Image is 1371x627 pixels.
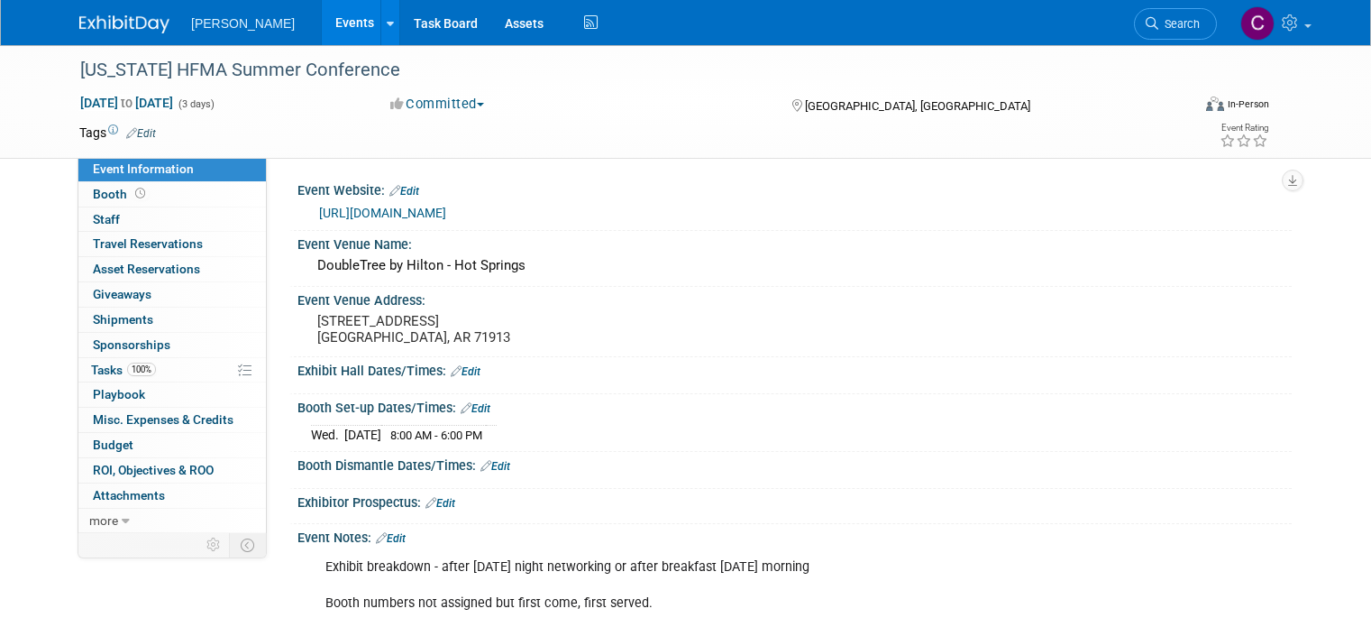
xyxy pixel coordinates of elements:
[198,533,230,557] td: Personalize Event Tab Strip
[78,157,266,181] a: Event Information
[93,337,170,352] span: Sponsorships
[451,365,480,378] a: Edit
[425,497,455,510] a: Edit
[297,489,1292,512] div: Exhibitor Prospectus:
[311,425,344,444] td: Wed.
[389,185,419,198] a: Edit
[78,282,266,307] a: Giveaways
[93,187,149,201] span: Booth
[78,207,266,232] a: Staff
[78,358,266,383] a: Tasks100%
[317,313,692,346] pre: [STREET_ADDRESS] [GEOGRAPHIC_DATA], AR 71913
[297,287,1292,309] div: Event Venue Address:
[93,412,233,427] span: Misc. Expenses & Credits
[74,54,1168,87] div: [US_STATE] HFMA Summer Conference
[93,161,194,176] span: Event Information
[78,509,266,533] a: more
[1220,124,1268,133] div: Event Rating
[118,96,135,110] span: to
[1240,6,1275,41] img: Chris Cobb
[127,363,156,376] span: 100%
[1227,97,1269,111] div: In-Person
[78,458,266,483] a: ROI, Objectives & ROO
[480,460,510,473] a: Edit
[297,524,1292,548] div: Event Notes:
[230,533,267,557] td: Toggle Event Tabs
[79,124,156,142] td: Tags
[93,463,214,477] span: ROI, Objectives & ROO
[126,127,156,140] a: Edit
[93,287,151,301] span: Giveaways
[461,402,490,415] a: Edit
[91,363,156,377] span: Tasks
[1158,17,1200,31] span: Search
[319,206,446,220] a: [URL][DOMAIN_NAME]
[1206,97,1224,111] img: Format-Inperson.png
[191,16,295,31] span: [PERSON_NAME]
[79,15,169,33] img: ExhibitDay
[93,387,145,401] span: Playbook
[93,488,165,503] span: Attachments
[297,357,1292,381] div: Exhibit Hall Dates/Times:
[78,257,266,281] a: Asset Reservations
[78,232,266,256] a: Travel Reservations
[93,236,203,251] span: Travel Reservations
[78,333,266,357] a: Sponsorships
[132,187,149,200] span: Booth not reserved yet
[297,394,1292,418] div: Booth Set-up Dates/Times:
[376,532,406,545] a: Edit
[93,262,200,276] span: Asset Reservations
[93,212,120,226] span: Staff
[384,95,491,114] button: Committed
[297,177,1292,200] div: Event Website:
[89,513,118,528] span: more
[93,438,133,452] span: Budget
[78,383,266,407] a: Playbook
[390,429,482,442] span: 8:00 AM - 6:00 PM
[93,312,153,327] span: Shipments
[78,182,266,207] a: Booth
[297,231,1292,254] div: Event Venue Name:
[344,425,381,444] td: [DATE]
[78,308,266,332] a: Shipments
[805,99,1030,113] span: [GEOGRAPHIC_DATA], [GEOGRAPHIC_DATA]
[79,95,174,111] span: [DATE] [DATE]
[311,252,1278,280] div: DoubleTree by Hilton - Hot Springs
[1134,8,1217,40] a: Search
[177,98,215,110] span: (3 days)
[297,452,1292,475] div: Booth Dismantle Dates/Times:
[78,484,266,508] a: Attachments
[1093,94,1269,121] div: Event Format
[78,408,266,432] a: Misc. Expenses & Credits
[78,433,266,457] a: Budget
